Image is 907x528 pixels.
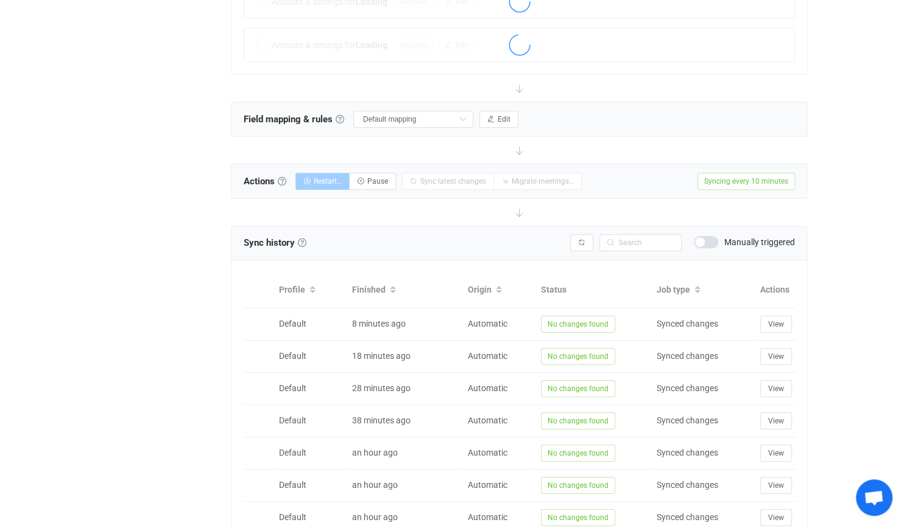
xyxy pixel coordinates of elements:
[768,384,784,393] span: View
[462,414,535,428] div: Automatic
[768,320,784,328] span: View
[760,480,792,490] a: View
[462,317,535,331] div: Automatic
[295,173,350,190] button: Restart…
[541,348,615,365] span: No changes found
[493,173,582,190] button: Migrate meetings…
[279,480,306,490] span: Default
[279,351,306,361] span: Default
[420,177,486,186] span: Sync latest changes
[462,478,535,492] div: Automatic
[273,280,346,300] div: Profile
[760,445,792,462] button: View
[279,512,306,522] span: Default
[462,446,535,460] div: Automatic
[697,173,795,190] span: Syncing every 10 minutes
[352,448,398,457] span: an hour ago
[535,283,651,297] div: Status
[244,110,344,128] span: Field mapping & rules
[760,380,792,397] button: View
[760,512,792,522] a: View
[760,509,792,526] button: View
[349,173,396,190] button: Pause
[657,415,718,425] span: Synced changes
[353,111,473,128] input: Select
[599,234,682,251] input: Search
[760,348,792,365] button: View
[498,115,510,123] span: Edit
[352,480,398,490] span: an hour ago
[657,319,718,328] span: Synced changes
[760,383,792,393] a: View
[541,477,615,494] span: No changes found
[760,477,792,494] button: View
[768,449,784,457] span: View
[724,238,795,246] span: Manually triggered
[479,111,518,128] button: Edit
[541,412,615,429] span: No changes found
[657,512,718,522] span: Synced changes
[768,481,784,490] span: View
[352,512,398,522] span: an hour ago
[541,509,615,526] span: No changes found
[768,417,784,425] span: View
[512,177,574,186] span: Migrate meetings…
[402,173,494,190] button: Sync latest changes
[541,445,615,462] span: No changes found
[760,415,792,425] a: View
[541,380,615,397] span: No changes found
[279,448,306,457] span: Default
[462,510,535,524] div: Automatic
[768,352,784,361] span: View
[856,479,892,516] div: Open chat
[651,280,754,300] div: Job type
[244,237,295,248] span: Sync history
[760,448,792,457] a: View
[754,283,879,297] div: Actions
[541,316,615,333] span: No changes found
[279,415,306,425] span: Default
[352,415,411,425] span: 38 minutes ago
[657,383,718,393] span: Synced changes
[462,280,535,300] div: Origin
[760,319,792,328] a: View
[768,513,784,522] span: View
[760,412,792,429] button: View
[657,351,718,361] span: Synced changes
[760,316,792,333] button: View
[279,319,306,328] span: Default
[367,177,388,186] span: Pause
[462,349,535,363] div: Automatic
[352,319,406,328] span: 8 minutes ago
[657,480,718,490] span: Synced changes
[657,448,718,457] span: Synced changes
[314,177,342,186] span: Restart…
[244,172,286,190] span: Actions
[279,383,306,393] span: Default
[352,351,411,361] span: 18 minutes ago
[352,383,411,393] span: 28 minutes ago
[760,351,792,361] a: View
[462,381,535,395] div: Automatic
[346,280,462,300] div: Finished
